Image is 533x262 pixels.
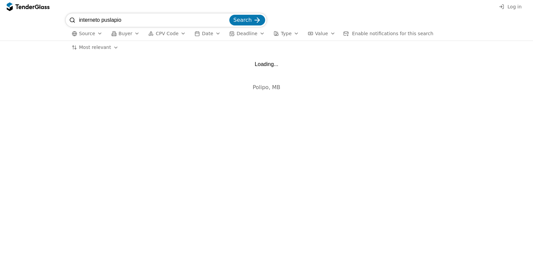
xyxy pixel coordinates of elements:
[255,61,278,67] div: Loading...
[156,31,178,36] span: CPV Code
[341,29,436,38] button: Enable notifications for this search
[233,17,252,23] span: Search
[229,15,265,25] button: Search
[69,29,105,38] button: Source
[202,31,213,36] span: Date
[79,13,228,27] input: Search tenders...
[192,29,223,38] button: Date
[271,29,302,38] button: Type
[227,29,268,38] button: Deadline
[119,31,132,36] span: Buyer
[281,31,292,36] span: Type
[108,29,142,38] button: Buyer
[352,31,434,36] span: Enable notifications for this search
[79,31,95,36] span: Source
[253,84,281,90] span: Polipo, MB
[146,29,188,38] button: CPV Code
[315,31,328,36] span: Value
[508,4,522,9] span: Log in
[305,29,338,38] button: Value
[497,3,524,11] button: Log in
[237,31,257,36] span: Deadline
